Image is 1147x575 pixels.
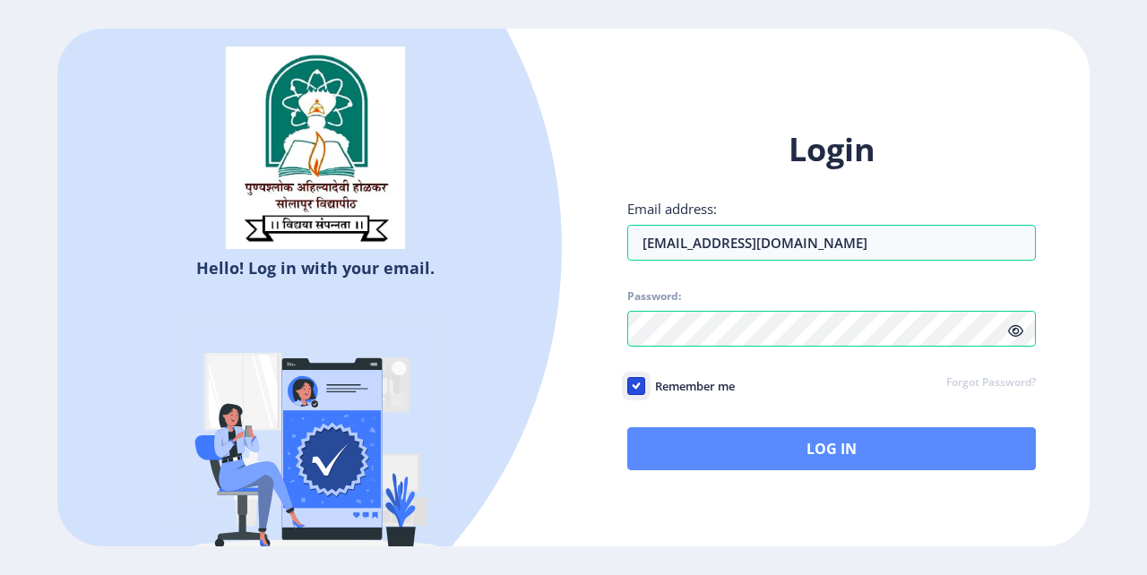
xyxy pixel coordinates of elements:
[627,225,1036,261] input: Email address
[627,200,717,218] label: Email address:
[627,128,1036,171] h1: Login
[946,375,1036,391] a: Forgot Password?
[226,47,405,249] img: sulogo.png
[645,375,735,397] span: Remember me
[627,289,681,304] label: Password:
[627,427,1036,470] button: Log In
